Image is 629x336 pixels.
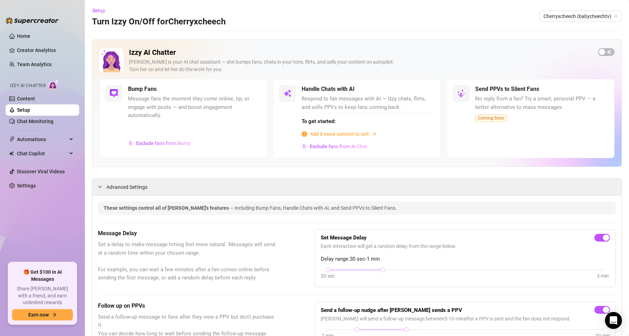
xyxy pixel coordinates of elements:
[605,312,622,329] div: Open Intercom Messenger
[372,132,377,137] span: arrow-right
[12,285,73,306] span: Share [PERSON_NAME] with a friend, and earn unlimited rewards
[92,8,105,13] span: Setup
[52,312,57,317] span: arrow-right
[17,45,74,56] a: Creator Analytics
[92,16,226,28] h3: Turn Izzy On/Off for Cherryxcheech
[17,62,52,67] a: Team Analytics
[98,229,279,238] h5: Message Delay
[129,48,593,57] h2: Izzy AI Chatter
[302,85,355,93] h5: Handle Chats with AI
[302,95,435,111] span: Respond to fan messages with AI — Izzy chats, flirts, and sells PPVs to keep fans coming back.
[128,85,157,93] h5: Bump Fans
[128,141,133,146] img: svg%3e
[321,234,367,241] strong: Set Message Delay
[9,151,14,156] img: Chat Copilot
[475,95,608,111] span: No reply from a fan? Try a smart, personal PPV — a better alternative to mass messages.
[310,144,367,149] span: Exclude fans from AI Chat
[104,205,230,211] span: These settings control all of [PERSON_NAME]'s features
[48,80,59,90] img: AI Chatter
[128,95,261,120] span: Message fans the moment they come online, tip, or engage with posts — and boost engagement automa...
[321,272,335,280] div: 30 sec
[106,183,147,191] span: Advanced Settings
[99,48,123,72] img: Izzy AI Chatter
[17,148,67,159] span: Chat Copilot
[17,169,65,174] a: Discover Viral Videos
[9,137,15,142] span: thunderbolt
[230,205,397,211] span: — including Bump Fans, Handle Chats with AI, and Send PPVs to Silent Fans.
[310,130,369,138] span: Add 8 more content to sell
[302,118,336,124] strong: To get started:
[98,302,279,310] h5: Follow up on PPVs
[10,82,46,89] span: Izzy AI Chatter
[321,255,610,263] span: Delay range: 30 sec - 1 min
[321,315,610,323] span: [PERSON_NAME] will send a follow-up message between 5 - 10 min after a PPV is sent and the fan do...
[543,11,618,22] span: Cherryxcheech (babycheechtv)
[17,33,30,39] a: Home
[136,140,191,146] span: Exclude fans from Bump
[283,89,292,98] img: svg%3e
[110,89,118,98] img: svg%3e
[128,138,191,149] button: Exclude fans from Bump
[614,14,618,18] span: team
[92,5,111,16] button: Setup
[321,307,462,313] strong: Send a follow-up nudge after [PERSON_NAME] sends a PPV
[28,312,49,318] span: Earn now
[129,58,593,73] div: [PERSON_NAME] is your AI chat assistant — she bumps fans, chats in your tone, flirts, and sells y...
[12,269,73,283] span: 🎁 Get $100 in AI Messages
[597,272,609,280] div: 3 min
[17,134,67,145] span: Automations
[475,114,507,122] span: Coming Soon
[17,183,36,189] a: Settings
[475,85,539,93] h5: Send PPVs to Silent Fans
[6,17,59,24] img: logo-BBDzfeDw.svg
[98,183,106,191] div: expanded
[17,118,53,124] a: Chat Monitoring
[302,141,368,152] button: Exclude fans from AI Chat
[457,89,465,98] img: svg%3e
[321,242,610,250] span: Each interaction will get a random delay from the range below.
[302,131,307,137] span: info-circle
[12,309,73,320] button: Earn nowarrow-right
[98,185,102,189] span: expanded
[17,96,35,102] a: Content
[302,144,307,149] img: svg%3e
[98,241,279,282] span: Set a delay to make message timing feel more natural. Messages will send at a random time within ...
[17,107,30,113] a: Setup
